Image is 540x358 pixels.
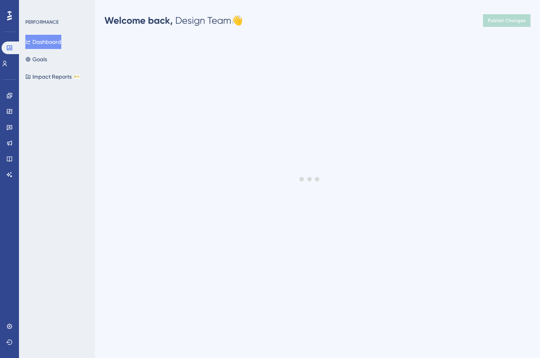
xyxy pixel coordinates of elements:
[104,15,173,26] span: Welcome back,
[25,70,80,84] button: Impact ReportsBETA
[483,14,531,27] button: Publish Changes
[25,35,61,49] button: Dashboard
[104,14,243,27] div: Design Team 👋
[25,52,47,66] button: Goals
[25,19,59,25] div: PERFORMANCE
[73,75,80,79] div: BETA
[488,17,526,24] span: Publish Changes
